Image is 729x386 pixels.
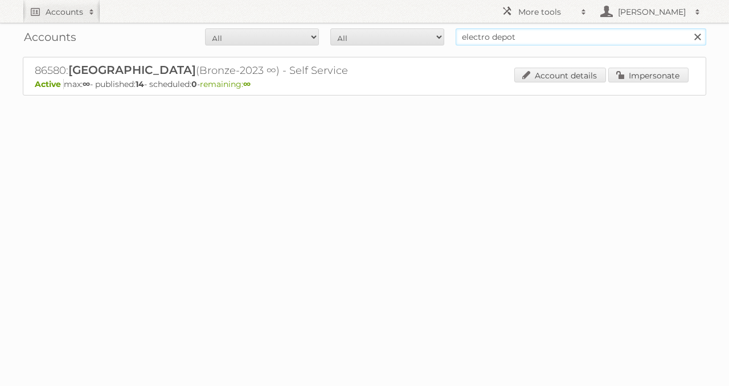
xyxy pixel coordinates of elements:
[608,68,689,82] a: Impersonate
[35,63,433,78] h2: 86580: (Bronze-2023 ∞) - Self Service
[200,79,251,89] span: remaining:
[514,68,606,82] a: Account details
[191,79,197,89] strong: 0
[518,6,575,18] h2: More tools
[68,63,196,77] span: [GEOGRAPHIC_DATA]
[35,79,694,89] p: max: - published: - scheduled: -
[35,79,64,89] span: Active
[46,6,83,18] h2: Accounts
[243,79,251,89] strong: ∞
[83,79,90,89] strong: ∞
[136,79,144,89] strong: 14
[615,6,689,18] h2: [PERSON_NAME]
